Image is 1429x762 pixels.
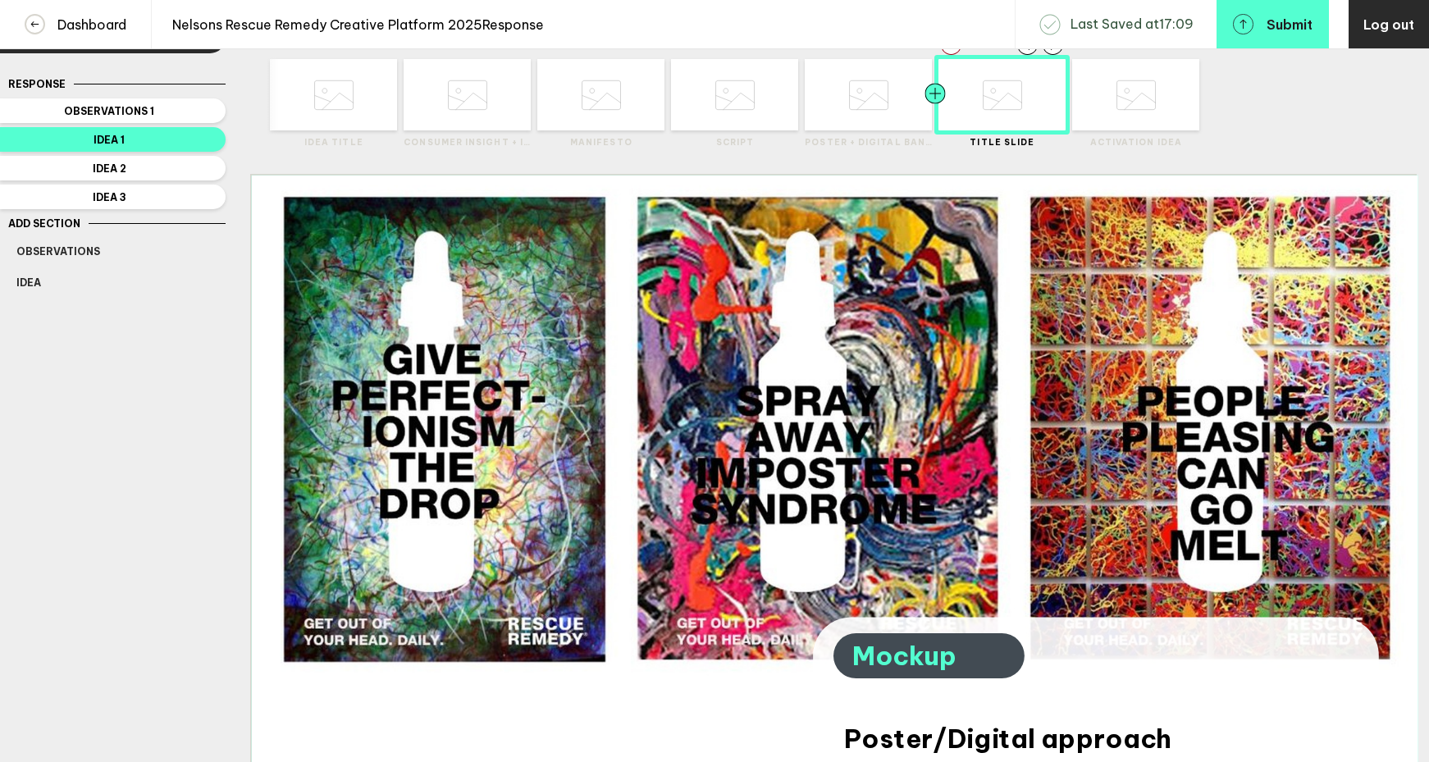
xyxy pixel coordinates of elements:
span: Idea 1 [16,134,202,146]
label: Consumer Insight + Idea description [404,137,531,148]
span: Log out [1363,16,1414,33]
span: Idea 3 [16,191,202,203]
label: Title slide [938,137,1066,148]
span: Idea 2 [16,162,202,175]
label: Script [671,137,798,148]
span: Last Saved at 17 : 09 [1071,15,1194,34]
span: Response [8,78,66,90]
span: Add Section [8,217,80,230]
label: Poster + Digital Banner [805,137,932,148]
h4: Dashboard [45,16,126,33]
span: Submit [1267,18,1313,31]
label: Manifesto [537,137,664,148]
span: Observations 1 [16,105,202,117]
label: Idea title [270,137,397,148]
span: Mockup [852,640,957,673]
div: Mockup [852,640,1007,673]
label: Activation Idea [1072,137,1199,148]
h4: Nelsons Rescue Remedy Creative Platform 2025 Response [160,16,544,33]
span: Poster/Digital approach [844,722,1172,755]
